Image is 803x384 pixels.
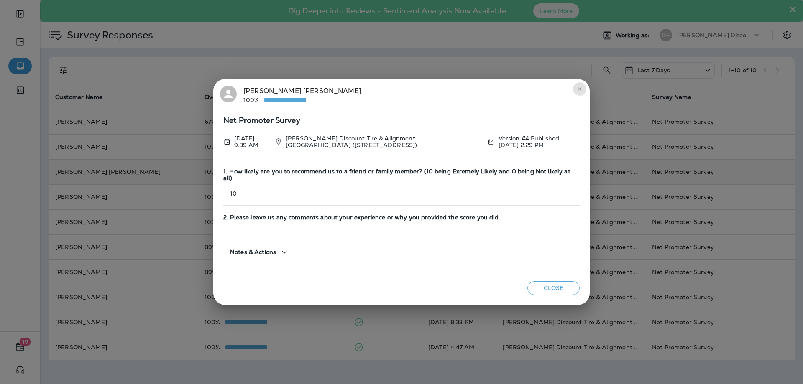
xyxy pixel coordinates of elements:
[243,86,361,103] div: [PERSON_NAME] [PERSON_NAME]
[230,249,276,256] span: Notes & Actions
[234,135,269,148] p: Sep 22, 2025 9:39 AM
[243,97,264,103] p: 100%
[286,135,481,148] p: [PERSON_NAME] Discount Tire & Alignment [GEOGRAPHIC_DATA] ([STREET_ADDRESS])
[573,82,586,96] button: close
[223,168,580,182] span: 1. How likely are you to recommend us to a friend or family member? (10 being Exremely Likely and...
[499,135,580,148] p: Version #4 Published: [DATE] 2:29 PM
[527,281,580,295] button: Close
[223,190,580,197] p: 10
[223,240,296,264] button: Notes & Actions
[223,117,580,124] span: Net Promoter Survey
[223,214,580,221] span: 2. Please leave us any comments about your experience or why you provided the score you did.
